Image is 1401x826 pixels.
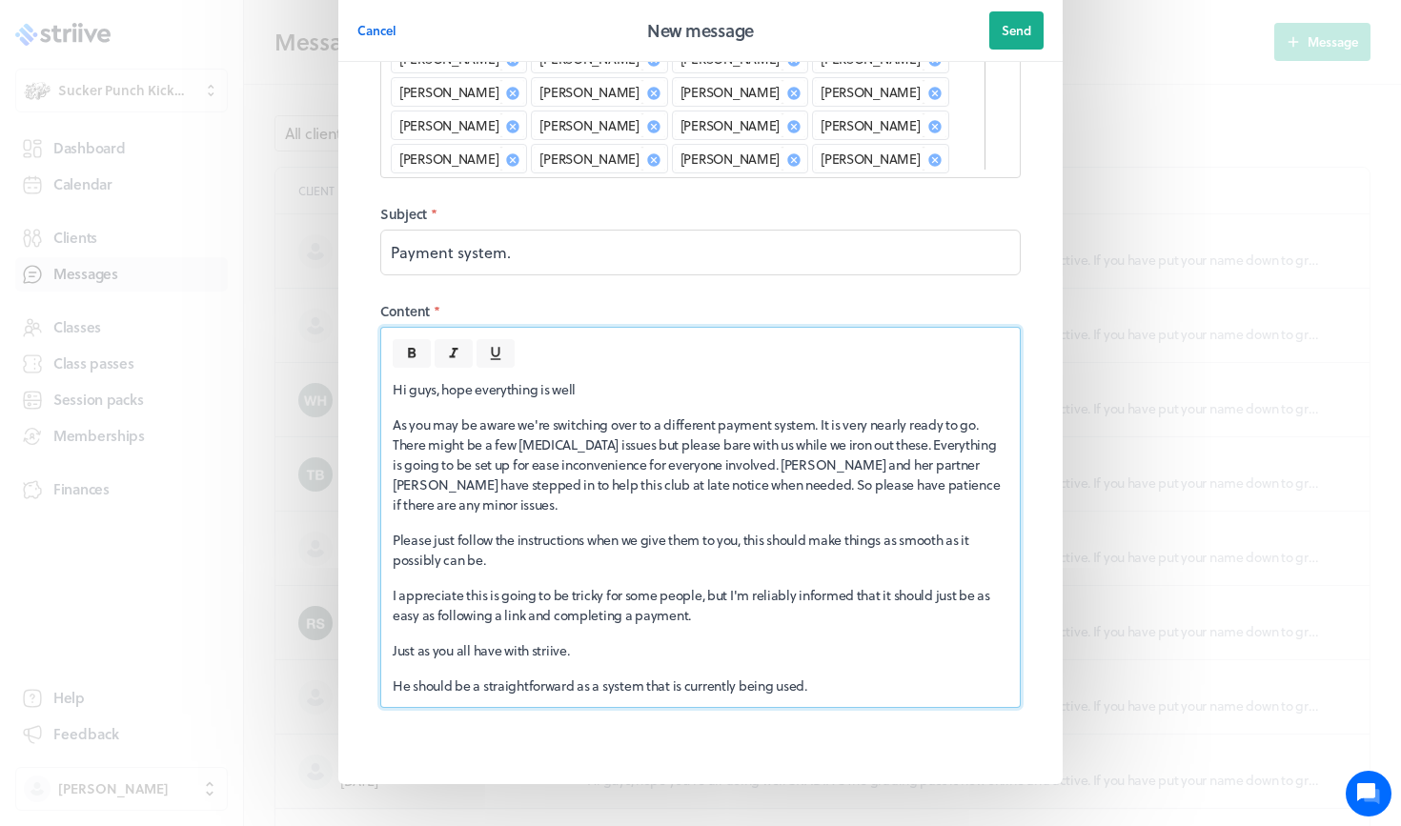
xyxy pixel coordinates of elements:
p: He should be a straightforward as a system that is currently being used. [393,675,1008,695]
label: Content [380,302,1021,321]
span: New conversation [123,233,229,249]
p: As you may be aware we're switching over to a different payment system. It is very nearly ready t... [393,414,1008,514]
span: Send [1002,22,1031,39]
p: Find an answer quickly [26,296,355,319]
button: Cancel [357,11,396,50]
div: [PERSON_NAME] [815,147,923,171]
div: [PERSON_NAME] [534,113,641,137]
div: [PERSON_NAME] [815,80,923,104]
div: [PERSON_NAME] [675,113,782,137]
div: [PERSON_NAME] [675,147,782,171]
iframe: gist-messenger-bubble-iframe [1346,771,1391,816]
div: [PERSON_NAME] [534,147,641,171]
p: Just as you all have with striive. [393,640,1008,660]
button: New conversation [30,222,352,260]
div: [PERSON_NAME] [394,80,501,104]
p: I appreciate this is going to be tricky for some people, but I'm reliably informed that it should... [393,585,1008,625]
button: Send [989,11,1044,50]
h2: New message [647,17,754,44]
h2: We're here to help. Ask us anything! [29,127,353,188]
span: Cancel [357,22,396,39]
p: Hi guys, hope everything is well [393,379,1008,399]
div: [PERSON_NAME] [394,113,501,137]
h1: Hi [PERSON_NAME] [29,92,353,123]
div: [PERSON_NAME] [394,147,501,171]
p: Please just follow the instructions when we give them to you, this should make things as smooth a... [393,530,1008,570]
label: Subject [380,205,1021,224]
input: Search articles [55,328,340,366]
div: [PERSON_NAME] [815,113,923,137]
div: [PERSON_NAME] [675,80,782,104]
div: [PERSON_NAME] [534,80,641,104]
